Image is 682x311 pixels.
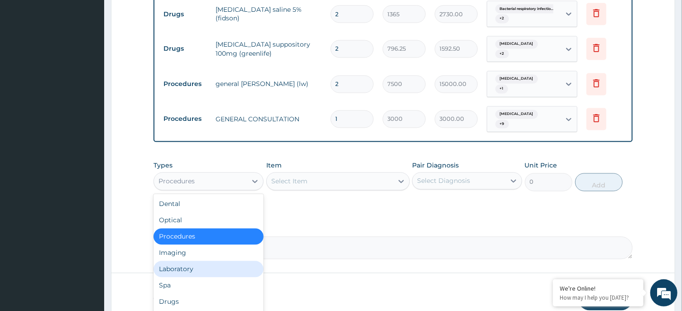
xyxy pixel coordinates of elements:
td: [MEDICAL_DATA] suppository 100mg (greenlife) [211,36,326,63]
div: Imaging [154,245,264,261]
div: Procedures [158,177,195,186]
img: d_794563401_company_1708531726252_794563401 [17,45,37,68]
div: Drugs [154,294,264,310]
td: general [PERSON_NAME] (lw) [211,75,326,93]
div: Dental [154,196,264,212]
div: Laboratory [154,261,264,278]
div: Optical [154,212,264,229]
textarea: Type your message and hit 'Enter' [5,211,173,243]
label: Pair Diagnosis [412,161,459,170]
td: Procedures [159,76,211,93]
p: How may I help you today? [560,294,637,301]
td: GENERAL CONSULTATION [211,110,326,129]
div: Select Diagnosis [417,177,470,186]
div: Select Item [271,177,307,186]
span: + 1 [495,85,508,94]
td: Drugs [159,41,211,57]
div: We're Online! [560,284,637,292]
span: Bacterial respiratory infectio... [495,5,558,14]
label: Item [266,161,282,170]
span: [MEDICAL_DATA] [495,110,538,119]
div: Procedures [154,229,264,245]
label: Unit Price [525,161,557,170]
span: We're online! [53,96,125,187]
div: Chat with us now [47,51,152,62]
div: Spa [154,278,264,294]
td: [MEDICAL_DATA] saline 5% (fidson) [211,0,326,28]
label: Types [154,162,173,170]
span: + 2 [495,50,509,59]
span: [MEDICAL_DATA] [495,75,538,84]
td: Procedures [159,111,211,128]
div: Minimize live chat window [149,5,170,26]
span: [MEDICAL_DATA] [495,40,538,49]
button: Add [575,173,623,191]
label: Comment [154,224,632,232]
span: + 2 [495,14,509,24]
td: Drugs [159,6,211,23]
span: + 9 [495,120,509,129]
